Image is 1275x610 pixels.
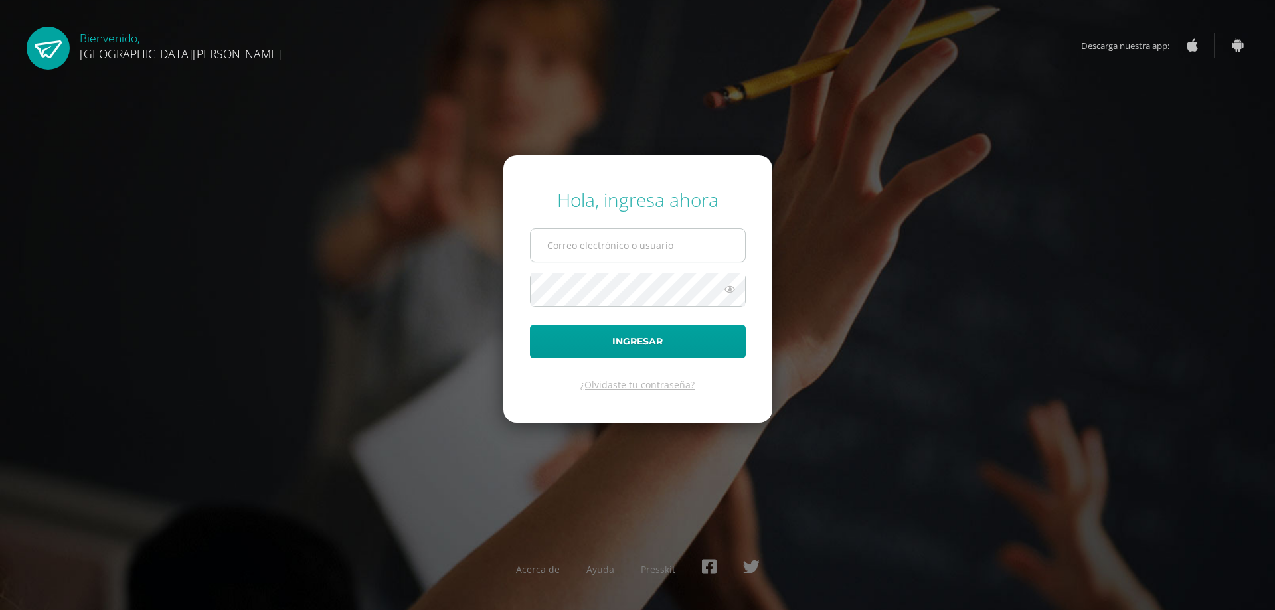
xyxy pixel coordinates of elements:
button: Ingresar [530,325,746,358]
a: ¿Olvidaste tu contraseña? [580,378,695,391]
a: Acerca de [516,563,560,575]
span: [GEOGRAPHIC_DATA][PERSON_NAME] [80,46,282,62]
input: Correo electrónico o usuario [531,229,745,262]
a: Presskit [641,563,675,575]
div: Hola, ingresa ahora [530,187,746,212]
div: Bienvenido, [80,27,282,62]
span: Descarga nuestra app: [1081,33,1183,58]
a: Ayuda [586,563,614,575]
